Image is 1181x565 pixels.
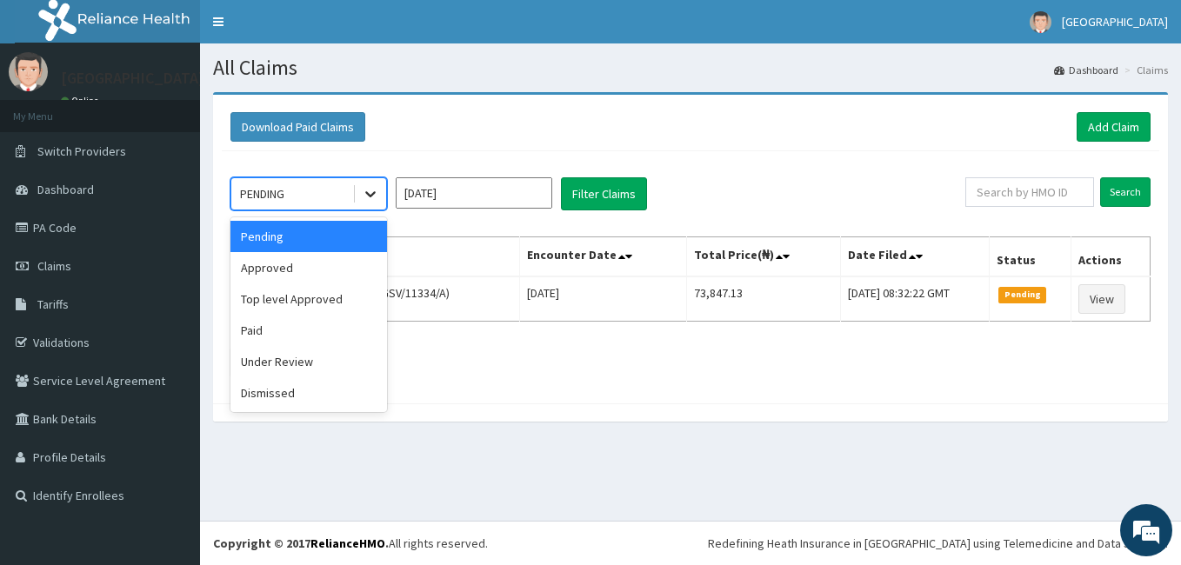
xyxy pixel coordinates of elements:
span: We're online! [101,171,240,347]
img: User Image [1030,11,1051,33]
td: [DATE] 08:32:22 GMT [841,276,990,322]
img: d_794563401_company_1708531726252_794563401 [32,87,70,130]
td: [DATE] [520,276,687,322]
footer: All rights reserved. [200,521,1181,565]
th: Encounter Date [520,237,687,277]
td: 73,847.13 [686,276,841,322]
div: Paid [230,315,387,346]
img: User Image [9,52,48,91]
div: Under Review [230,346,387,377]
th: Date Filed [841,237,990,277]
span: Dashboard [37,182,94,197]
div: Dismissed [230,377,387,409]
div: Approved [230,252,387,283]
button: Filter Claims [561,177,647,210]
div: Redefining Heath Insurance in [GEOGRAPHIC_DATA] using Telemedicine and Data Science! [708,535,1168,552]
span: Switch Providers [37,143,126,159]
input: Select Month and Year [396,177,552,209]
a: RelianceHMO [310,535,385,551]
li: Claims [1120,63,1168,77]
button: Download Paid Claims [230,112,365,142]
p: [GEOGRAPHIC_DATA] [61,70,204,86]
div: Top level Approved [230,283,387,315]
span: [GEOGRAPHIC_DATA] [1062,14,1168,30]
th: Actions [1071,237,1151,277]
span: Pending [998,287,1046,302]
textarea: Type your message and hit 'Enter' [9,379,331,440]
h1: All Claims [213,56,1168,79]
span: Tariffs [37,296,69,312]
div: Chat with us now [90,97,292,120]
a: Online [61,95,103,107]
div: Minimize live chat window [285,9,327,50]
a: Dashboard [1054,63,1118,77]
th: Status [990,237,1071,277]
span: Claims [37,258,71,274]
a: View [1078,284,1125,314]
div: Pending [230,221,387,252]
input: Search by HMO ID [965,177,1094,207]
a: Add Claim [1077,112,1151,142]
div: PENDING [240,185,284,203]
th: Total Price(₦) [686,237,841,277]
strong: Copyright © 2017 . [213,535,389,551]
input: Search [1100,177,1151,207]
